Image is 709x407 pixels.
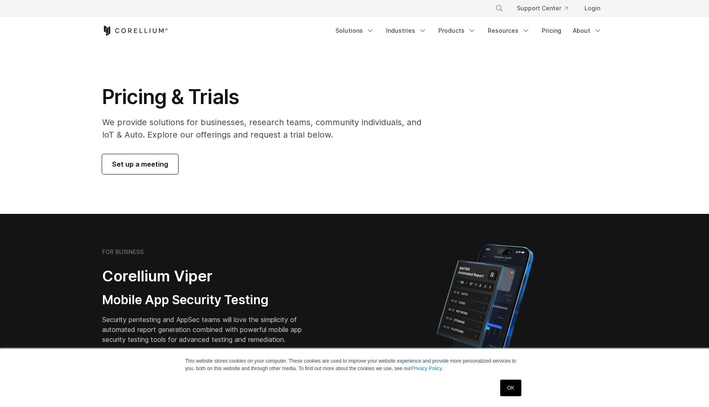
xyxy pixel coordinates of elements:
[330,23,379,38] a: Solutions
[537,23,566,38] a: Pricing
[330,23,607,38] div: Navigation Menu
[485,1,607,16] div: Navigation Menu
[102,292,315,308] h3: Mobile App Security Testing
[381,23,432,38] a: Industries
[500,380,521,396] a: OK
[102,154,178,174] a: Set up a meeting
[112,159,168,169] span: Set up a meeting
[483,23,535,38] a: Resources
[411,366,443,371] a: Privacy Policy.
[102,116,433,141] p: We provide solutions for businesses, research teams, community individuals, and IoT & Auto. Explo...
[185,357,524,372] p: This website stores cookies on your computer. These cookies are used to improve your website expe...
[568,23,607,38] a: About
[433,23,481,38] a: Products
[423,240,548,385] img: Corellium MATRIX automated report on iPhone showing app vulnerability test results across securit...
[492,1,507,16] button: Search
[102,267,315,286] h2: Corellium Viper
[102,85,433,109] h1: Pricing & Trials
[578,1,607,16] a: Login
[102,248,144,256] h6: FOR BUSINESS
[102,315,315,344] p: Security pentesting and AppSec teams will love the simplicity of automated report generation comb...
[102,26,168,36] a: Corellium Home
[510,1,575,16] a: Support Center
